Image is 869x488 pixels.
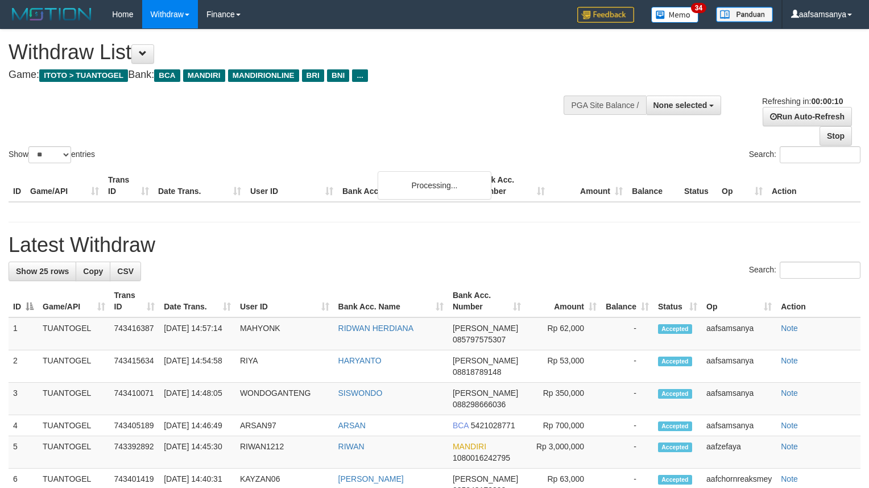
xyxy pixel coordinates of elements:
th: Op [717,169,767,202]
a: Note [781,474,798,483]
span: Accepted [658,389,692,399]
button: None selected [646,96,722,115]
span: MANDIRI [183,69,225,82]
img: Button%20Memo.svg [651,7,699,23]
td: - [601,383,653,415]
th: Status [680,169,717,202]
th: Trans ID: activate to sort column ascending [110,285,160,317]
span: BCA [453,421,469,430]
th: Status: activate to sort column ascending [653,285,702,317]
input: Search: [780,146,860,163]
a: SISWONDO [338,388,383,398]
span: Copy 085797575307 to clipboard [453,335,506,344]
th: Game/API [26,169,104,202]
img: panduan.png [716,7,773,22]
td: 743415634 [110,350,160,383]
span: BRI [302,69,324,82]
th: User ID [246,169,338,202]
td: - [601,350,653,383]
th: Action [767,169,860,202]
td: aafsamsanya [702,383,776,415]
span: Copy [83,267,103,276]
span: Copy 1080016242795 to clipboard [453,453,510,462]
a: RIWAN [338,442,365,451]
td: 3 [9,383,38,415]
h1: Latest Withdraw [9,234,860,257]
td: aafzefaya [702,436,776,469]
td: 2 [9,350,38,383]
td: 743392892 [110,436,160,469]
th: Balance [627,169,680,202]
span: 34 [691,3,706,13]
td: aafsamsanya [702,415,776,436]
td: 743410071 [110,383,160,415]
span: BCA [154,69,180,82]
td: [DATE] 14:48:05 [159,383,235,415]
td: MAHYONK [235,317,334,350]
td: TUANTOGEL [38,415,110,436]
th: Amount [549,169,627,202]
span: [PERSON_NAME] [453,324,518,333]
td: ARSAN97 [235,415,334,436]
td: - [601,436,653,469]
td: RIWAN1212 [235,436,334,469]
span: BNI [327,69,349,82]
span: MANDIRIONLINE [228,69,299,82]
td: [DATE] 14:54:58 [159,350,235,383]
span: ... [352,69,367,82]
td: TUANTOGEL [38,317,110,350]
h4: Game: Bank: [9,69,568,81]
th: Amount: activate to sort column ascending [525,285,601,317]
a: Note [781,442,798,451]
td: TUANTOGEL [38,436,110,469]
td: 743416387 [110,317,160,350]
span: Copy 088298666036 to clipboard [453,400,506,409]
span: [PERSON_NAME] [453,388,518,398]
td: aafsamsanya [702,350,776,383]
td: [DATE] 14:46:49 [159,415,235,436]
td: Rp 62,000 [525,317,601,350]
a: RIDWAN HERDIANA [338,324,414,333]
td: 4 [9,415,38,436]
th: User ID: activate to sort column ascending [235,285,334,317]
img: Feedback.jpg [577,7,634,23]
th: Game/API: activate to sort column ascending [38,285,110,317]
th: Date Trans. [154,169,246,202]
a: Note [781,388,798,398]
td: TUANTOGEL [38,383,110,415]
span: MANDIRI [453,442,486,451]
span: Accepted [658,324,692,334]
th: ID [9,169,26,202]
a: Note [781,324,798,333]
th: Bank Acc. Number: activate to sort column ascending [448,285,525,317]
a: Stop [820,126,852,146]
a: Run Auto-Refresh [763,107,852,126]
td: Rp 700,000 [525,415,601,436]
a: Note [781,356,798,365]
td: RIYA [235,350,334,383]
span: None selected [653,101,707,110]
td: Rp 350,000 [525,383,601,415]
label: Search: [749,146,860,163]
th: ID: activate to sort column descending [9,285,38,317]
span: ITOTO > TUANTOGEL [39,69,128,82]
span: Copy 08818789148 to clipboard [453,367,502,377]
th: Date Trans.: activate to sort column ascending [159,285,235,317]
label: Show entries [9,146,95,163]
span: Accepted [658,475,692,485]
th: Action [776,285,860,317]
a: Copy [76,262,110,281]
a: HARYANTO [338,356,382,365]
span: Copy 5421028771 to clipboard [471,421,515,430]
th: Bank Acc. Name: activate to sort column ascending [334,285,448,317]
span: Accepted [658,357,692,366]
td: Rp 3,000,000 [525,436,601,469]
td: [DATE] 14:57:14 [159,317,235,350]
span: [PERSON_NAME] [453,474,518,483]
th: Balance: activate to sort column ascending [601,285,653,317]
span: CSV [117,267,134,276]
a: Show 25 rows [9,262,76,281]
td: WONDOGANTENG [235,383,334,415]
td: [DATE] 14:45:30 [159,436,235,469]
span: Accepted [658,421,692,431]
